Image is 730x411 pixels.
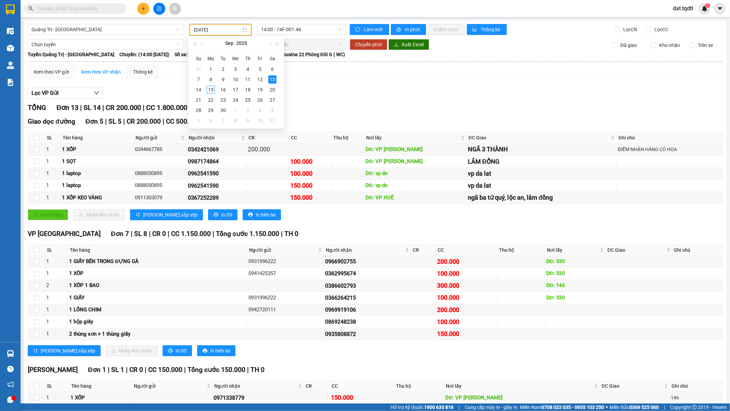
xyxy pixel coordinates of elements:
[69,294,246,302] div: 1 GIẤY
[468,193,615,202] div: ngã ba tứ quý, lộc an, lâm đồng
[192,53,205,64] th: Su
[106,345,157,356] button: downloadNhập kho nhận
[172,6,177,11] span: aim
[194,116,203,125] div: 5
[131,230,132,238] span: |
[94,90,99,96] span: down
[673,245,723,256] th: Ghi chú
[497,245,545,256] th: Thu hộ
[46,258,67,266] div: 1
[325,306,410,314] div: 0969919106
[256,116,264,125] div: 10
[192,74,205,85] td: 2025-09-07
[171,230,211,238] span: CC 1.150.000
[247,366,249,374] span: |
[437,269,496,278] div: 100.000
[69,306,246,314] div: 1 LỒNG CHIM
[38,5,118,12] input: Tìm tên, số ĐT hoặc mã đơn
[205,74,217,85] td: 2025-09-08
[266,64,279,74] td: 2025-09-06
[391,24,426,35] button: printerIn phơi
[244,86,252,94] div: 18
[192,95,205,105] td: 2025-09-21
[236,36,247,50] button: 2025
[217,74,229,85] td: 2025-09-09
[146,103,187,112] span: CC 1.800.000
[229,64,242,74] td: 2025-09-03
[136,134,180,141] span: Người gửi
[46,182,60,190] div: 1
[229,74,242,85] td: 2025-09-10
[153,3,165,15] button: file-add
[231,116,240,125] div: 8
[388,39,429,50] button: downloadXuất Excel
[219,75,227,84] div: 9
[56,103,78,112] span: Đơn 13
[7,27,14,35] img: warehouse-icon
[28,209,68,220] button: uploadGiao hàng
[254,105,266,115] td: 2025-10-03
[102,103,104,112] span: |
[266,53,279,64] th: Sa
[437,257,496,266] div: 200.000
[184,366,186,374] span: |
[248,145,288,154] div: 200.000
[28,88,103,99] button: Lọc VP Gửi
[268,116,277,125] div: 11
[207,116,215,125] div: 6
[143,103,144,112] span: |
[468,169,615,178] div: vp da lat
[69,318,246,326] div: 1 hộp giấy
[546,270,604,278] div: DĐ: 330
[468,157,615,166] div: LÂM ĐỒNG
[468,181,615,190] div: vp da lat
[69,330,246,338] div: 2 thùng sơn + 1 thùng giấy
[46,158,60,166] div: 1
[207,86,215,94] div: 15
[290,157,330,166] div: 100.000
[705,3,710,8] sup: 1
[242,64,254,74] td: 2025-09-04
[256,211,276,219] span: In biên lai
[401,41,424,48] span: Xuất Excel
[437,317,496,327] div: 100.000
[256,86,264,94] div: 19
[219,106,227,114] div: 30
[163,345,192,356] button: printerIn DS
[28,366,78,374] span: [PERSON_NAME]
[325,294,410,302] div: 0366264215
[546,258,604,266] div: DĐ: 330
[34,68,69,76] div: Xem theo VP gửi
[69,258,246,266] div: 1 GIẤY BÊN TRONG ĐỰNG GÀ
[41,347,95,354] span: [PERSON_NAME] sắp xếp
[188,145,245,154] div: 0342421069
[207,106,215,114] div: 29
[143,211,197,219] span: [PERSON_NAME] sắp xếp
[28,230,101,238] span: VP [GEOGRAPHIC_DATA]
[366,134,460,141] span: Nơi lấy
[31,89,59,97] span: Lọc VP Gửi
[217,105,229,115] td: 2025-09-30
[268,75,277,84] div: 13
[254,53,266,64] th: Fr
[231,86,240,94] div: 17
[244,96,252,104] div: 25
[111,366,124,374] span: SL 1
[7,350,14,357] img: warehouse-icon
[194,106,203,114] div: 28
[84,103,101,112] span: SL 14
[261,39,342,50] span: Chọn chuyến
[242,53,254,64] th: Th
[163,117,164,125] span: |
[188,169,245,178] div: 0962541590
[111,230,129,238] span: Đơn 7
[411,245,436,256] th: CR
[62,170,132,178] div: 1 laptop
[217,85,229,95] td: 2025-09-16
[229,115,242,126] td: 2025-10-08
[46,282,67,290] div: 2
[46,270,67,278] div: 1
[166,117,200,125] span: CC 500.000
[148,366,182,374] span: CC 150.000
[652,26,670,33] span: Lọc CC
